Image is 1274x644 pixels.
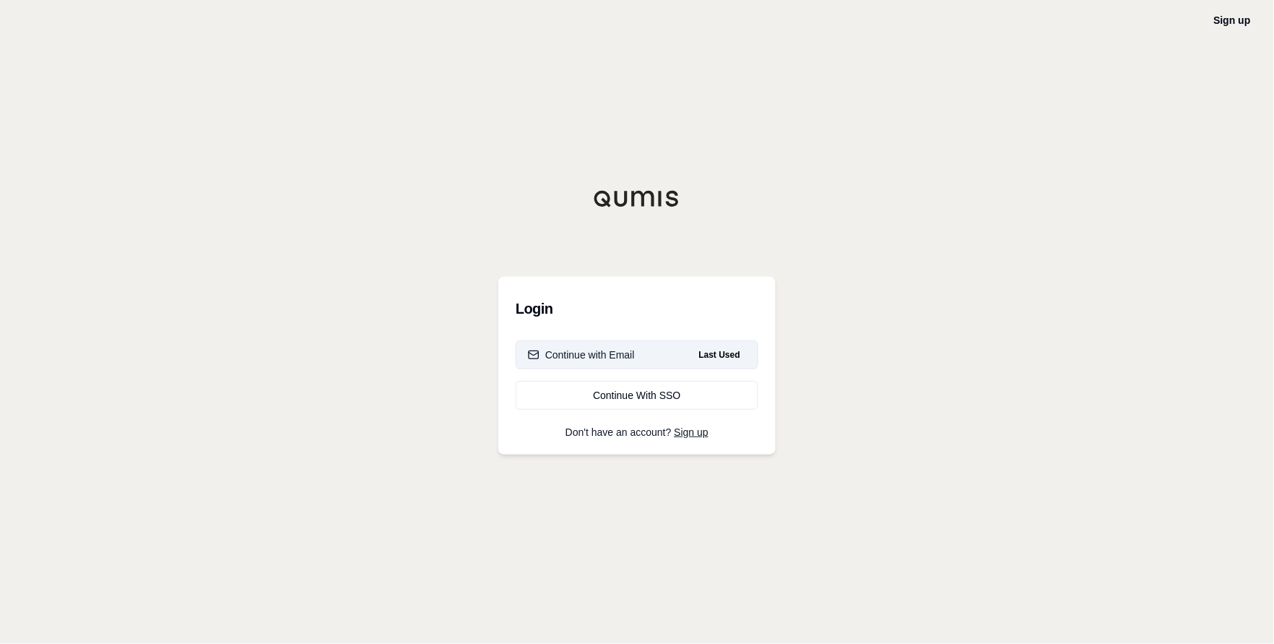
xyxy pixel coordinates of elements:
[675,426,708,438] a: Sign up
[594,190,680,207] img: Qumis
[528,348,635,362] div: Continue with Email
[1214,14,1251,26] a: Sign up
[528,388,746,403] div: Continue With SSO
[516,381,758,410] a: Continue With SSO
[516,340,758,369] button: Continue with EmailLast Used
[516,294,758,323] h3: Login
[516,427,758,437] p: Don't have an account?
[693,346,746,364] span: Last Used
